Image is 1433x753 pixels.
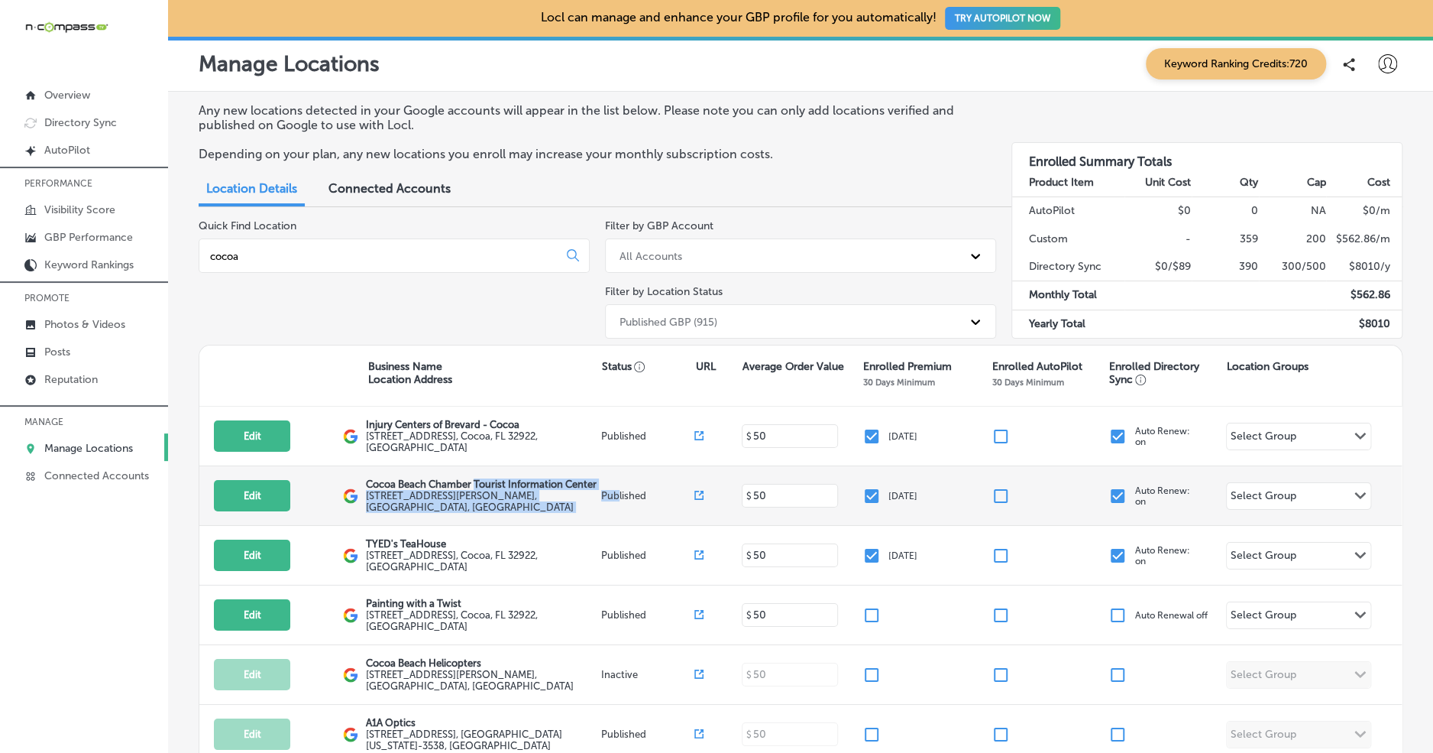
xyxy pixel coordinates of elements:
p: Published [601,609,695,621]
button: Edit [214,599,290,631]
p: Manage Locations [44,442,133,455]
span: Location Details [206,181,297,196]
p: Enrolled AutoPilot [992,360,1082,373]
p: Published [601,490,695,501]
img: logo [343,548,358,563]
p: Auto Renewal off [1134,610,1207,621]
div: Select Group [1231,489,1296,507]
p: Reputation [44,373,98,386]
label: [STREET_ADDRESS] , Cocoa, FL 32922, [GEOGRAPHIC_DATA] [366,550,597,573]
img: logo [343,608,358,623]
p: Auto Renew: on [1134,426,1189,447]
label: Filter by GBP Account [605,219,713,232]
p: $ [746,491,752,501]
td: 0 [1192,197,1259,226]
p: Business Name Location Address [368,360,452,386]
p: Any new locations detected in your Google accounts will appear in the list below. Please note you... [199,103,981,132]
td: $ 8010 [1326,310,1402,338]
p: TYED's TeaHouse [366,538,597,550]
td: $0 [1124,197,1192,226]
p: Enrolled Premium [863,360,952,373]
td: - [1124,226,1192,253]
td: $ 0 /m [1326,197,1402,226]
span: Connected Accounts [328,181,451,196]
td: $ 8010 /y [1326,253,1402,281]
div: Published GBP (915) [619,315,717,328]
strong: Product Item [1029,176,1094,189]
p: Photos & Videos [44,318,125,331]
button: Edit [214,659,290,690]
button: Edit [214,420,290,452]
p: Keyword Rankings [44,258,134,271]
td: Monthly Total [1012,281,1124,310]
div: Select Group [1231,549,1296,566]
th: Cap [1259,169,1326,197]
label: [STREET_ADDRESS][PERSON_NAME] , [GEOGRAPHIC_DATA], [GEOGRAPHIC_DATA] [366,490,597,513]
p: 30 Days Minimum [863,377,935,388]
button: TRY AUTOPILOT NOW [945,7,1060,30]
p: Injury Centers of Brevard - Cocoa [366,419,597,430]
input: All Locations [209,249,555,263]
th: Unit Cost [1124,169,1192,197]
td: Custom [1012,226,1124,253]
p: Connected Accounts [44,469,149,482]
label: [STREET_ADDRESS] , Cocoa, FL 32922, [GEOGRAPHIC_DATA] [366,609,597,632]
label: [STREET_ADDRESS] , [GEOGRAPHIC_DATA][US_STATE]-3538, [GEOGRAPHIC_DATA] [366,729,597,751]
p: 30 Days Minimum [992,377,1064,388]
p: GBP Performance [44,231,133,244]
div: All Accounts [619,249,682,262]
p: Published [601,729,695,740]
p: Posts [44,346,70,359]
div: Select Group [1231,609,1296,626]
p: [DATE] [888,550,917,561]
td: Yearly Total [1012,310,1124,338]
p: AutoPilot [44,144,90,157]
label: [STREET_ADDRESS] , Cocoa, FL 32922, [GEOGRAPHIC_DATA] [366,430,597,453]
td: NA [1259,197,1326,226]
p: Status [602,360,696,373]
p: Painting with a Twist [366,598,597,609]
p: [DATE] [888,431,917,442]
img: logo [343,667,358,683]
p: Cocoa Beach Helicopters [366,657,597,669]
td: AutoPilot [1012,197,1124,226]
p: Average Order Value [742,360,844,373]
p: Depending on your plan, any new locations you enroll may increase your monthly subscription costs. [199,147,981,161]
label: Filter by Location Status [605,285,723,298]
p: Auto Renew: on [1134,545,1189,566]
td: 390 [1192,253,1259,281]
p: Overview [44,89,90,102]
label: Quick Find Location [199,219,296,232]
td: $ 562.86 /m [1326,226,1402,253]
td: 359 [1192,226,1259,253]
img: logo [343,429,358,444]
button: Edit [214,540,290,571]
th: Qty [1192,169,1259,197]
p: Published [601,430,695,442]
td: $ 562.86 [1326,281,1402,310]
p: [DATE] [888,491,917,501]
p: $ [746,431,752,442]
p: Auto Renew: on [1134,485,1189,507]
p: Enrolled Directory Sync [1109,360,1219,386]
p: Location Groups [1227,360,1308,373]
td: 200 [1259,226,1326,253]
p: $ [746,610,752,621]
button: Edit [214,480,290,511]
button: Edit [214,719,290,750]
span: Keyword Ranking Credits: 720 [1146,48,1326,80]
p: Directory Sync [44,116,117,129]
h3: Enrolled Summary Totals [1012,143,1402,169]
p: Published [601,550,695,561]
p: Manage Locations [199,51,380,76]
th: Cost [1326,169,1402,197]
p: Visibility Score [44,203,115,216]
img: logo [343,727,358,742]
p: $ [746,550,752,561]
img: 660ab0bf-5cc7-4cb8-ba1c-48b5ae0f18e60NCTV_CLogo_TV_Black_-500x88.png [24,20,108,34]
td: 300/500 [1259,253,1326,281]
img: logo [343,488,358,504]
p: A1A Optics [366,717,597,729]
td: Directory Sync [1012,253,1124,281]
p: Inactive [601,669,695,680]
